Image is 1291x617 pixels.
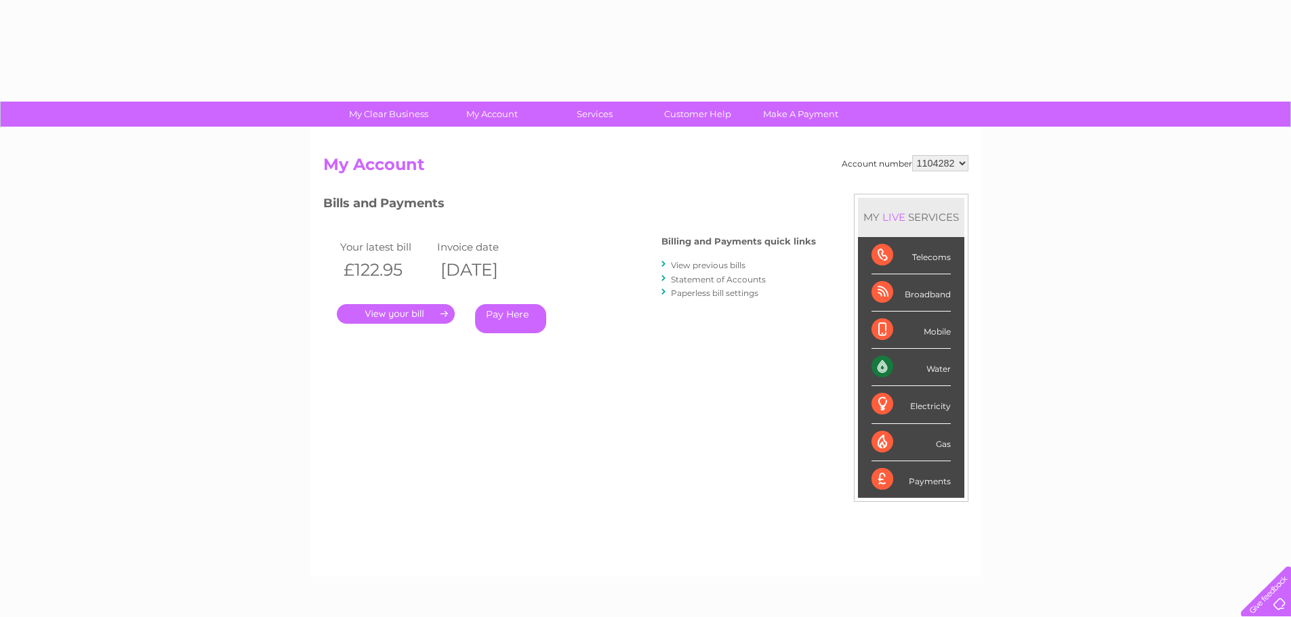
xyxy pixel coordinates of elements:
a: . [337,304,455,324]
div: MY SERVICES [858,198,964,236]
div: Gas [872,424,951,461]
h4: Billing and Payments quick links [661,236,816,247]
a: Make A Payment [745,102,857,127]
a: Pay Here [475,304,546,333]
a: Customer Help [642,102,754,127]
div: Payments [872,461,951,498]
a: View previous bills [671,260,745,270]
div: Telecoms [872,237,951,274]
a: My Account [436,102,548,127]
h3: Bills and Payments [323,194,816,217]
div: LIVE [880,211,908,224]
div: Mobile [872,312,951,349]
h2: My Account [323,155,968,181]
div: Broadband [872,274,951,312]
th: [DATE] [434,256,531,284]
div: Account number [842,155,968,171]
a: Paperless bill settings [671,288,758,298]
th: £122.95 [337,256,434,284]
a: Services [539,102,651,127]
td: Your latest bill [337,238,434,256]
td: Invoice date [434,238,531,256]
a: My Clear Business [333,102,445,127]
div: Water [872,349,951,386]
a: Statement of Accounts [671,274,766,284]
div: Electricity [872,386,951,423]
